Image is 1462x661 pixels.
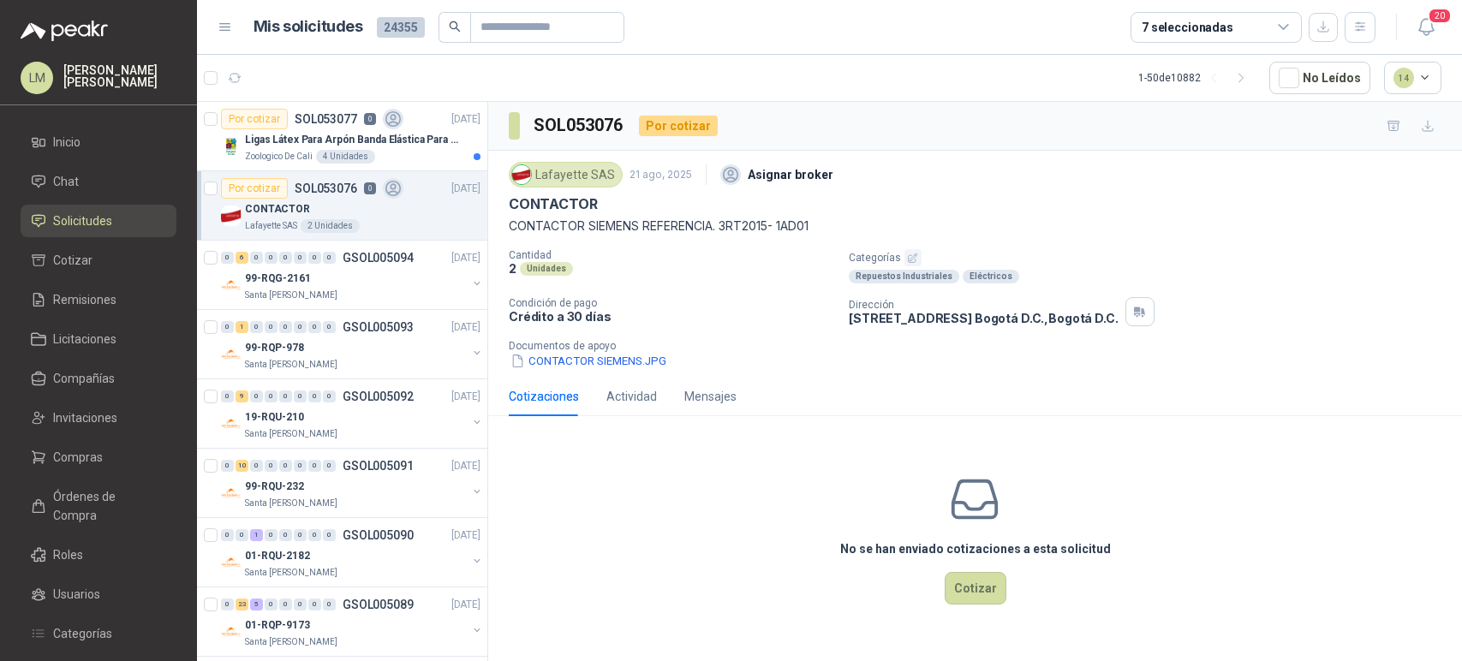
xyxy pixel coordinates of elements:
span: Chat [53,172,79,191]
div: 0 [279,252,292,264]
a: 0 6 0 0 0 0 0 0 GSOL005094[DATE] Company Logo99-RQG-2161Santa [PERSON_NAME] [221,247,484,302]
div: Repuestos Industriales [849,270,959,283]
p: CONTACTOR [245,201,310,217]
div: 0 [323,252,336,264]
a: Remisiones [21,283,176,316]
p: [DATE] [451,319,480,336]
div: Unidades [520,262,573,276]
span: Cotizar [53,251,92,270]
div: Eléctricos [963,270,1019,283]
p: Santa [PERSON_NAME] [245,427,337,441]
p: 21 ago, 2025 [630,167,692,183]
a: Invitaciones [21,402,176,434]
div: 0 [265,460,277,472]
p: [DATE] [451,250,480,266]
p: CONTACTOR SIEMENS REFERENCIA. 3RT2015- 1AD01 [509,217,1441,235]
div: 1 - 50 de 10882 [1138,64,1256,92]
div: LM [21,62,53,94]
div: Lafayette SAS [509,162,623,188]
div: 0 [279,321,292,333]
div: 0 [250,390,263,402]
img: Company Logo [221,622,242,642]
div: 0 [323,529,336,541]
p: Dirección [849,299,1118,311]
h3: No se han enviado cotizaciones a esta solicitud [840,539,1111,558]
a: Cotizar [21,244,176,277]
p: GSOL005089 [343,598,414,610]
p: Santa [PERSON_NAME] [245,635,337,649]
span: Solicitudes [53,211,112,230]
div: 0 [294,529,307,541]
a: Chat [21,165,176,198]
p: Santa [PERSON_NAME] [245,289,337,302]
div: 0 [265,321,277,333]
h3: SOL053076 [534,112,625,139]
div: 0 [236,529,248,541]
div: 0 [250,460,263,472]
div: Por cotizar [221,109,288,129]
img: Company Logo [221,483,242,503]
span: Categorías [53,624,112,643]
div: Por cotizar [221,178,288,199]
span: Usuarios [53,585,100,604]
div: 0 [265,390,277,402]
div: 0 [221,252,234,264]
p: 99-RQU-232 [245,479,304,495]
span: 24355 [377,17,425,38]
p: [DATE] [451,458,480,474]
p: GSOL005094 [343,252,414,264]
a: Usuarios [21,578,176,610]
span: Órdenes de Compra [53,487,160,525]
p: Santa [PERSON_NAME] [245,566,337,580]
div: 0 [294,321,307,333]
div: Por cotizar [639,116,718,136]
button: 20 [1411,12,1441,43]
div: 0 [279,529,292,541]
div: 5 [250,598,263,610]
a: Órdenes de Compra [21,480,176,532]
div: 0 [250,321,263,333]
a: Por cotizarSOL0530770[DATE] Company LogoLigas Látex Para Arpón Banda Elástica Para Arpón Tripa Po... [197,102,487,171]
div: 0 [221,321,234,333]
p: [DATE] [451,527,480,544]
p: 2 [509,261,516,276]
p: [PERSON_NAME] [PERSON_NAME] [63,64,176,88]
div: 0 [323,598,336,610]
p: SOL053076 [295,182,357,194]
div: 0 [323,460,336,472]
p: 19-RQU-210 [245,409,304,426]
div: 0 [221,598,234,610]
p: [STREET_ADDRESS] Bogotá D.C. , Bogotá D.C. [849,311,1118,325]
div: 0 [221,460,234,472]
p: 99-RQP-978 [245,340,304,356]
a: Compras [21,441,176,473]
p: Condición de pago [509,297,835,309]
button: 14 [1384,62,1442,94]
a: Roles [21,539,176,571]
a: 0 1 0 0 0 0 0 0 GSOL005093[DATE] Company Logo99-RQP-978Santa [PERSON_NAME] [221,317,484,372]
p: GSOL005093 [343,321,414,333]
a: Categorías [21,617,176,650]
div: 0 [323,390,336,402]
span: Licitaciones [53,330,116,348]
p: 01-RQP-9173 [245,617,310,634]
span: Invitaciones [53,408,117,427]
p: 0 [364,182,376,194]
p: Categorías [849,249,1455,266]
div: 2 Unidades [301,219,360,233]
div: 10 [236,460,248,472]
span: 20 [1428,8,1452,24]
p: Lafayette SAS [245,219,297,233]
p: [DATE] [451,181,480,197]
a: 0 10 0 0 0 0 0 0 GSOL005091[DATE] Company Logo99-RQU-232Santa [PERSON_NAME] [221,456,484,510]
div: Cotizaciones [509,387,579,406]
p: SOL053077 [295,113,357,125]
span: Inicio [53,133,81,152]
span: Roles [53,545,83,564]
div: 6 [236,252,248,264]
p: Documentos de apoyo [509,340,1455,352]
img: Company Logo [512,165,531,184]
img: Company Logo [221,414,242,434]
a: Por cotizarSOL0530760[DATE] Company LogoCONTACTORLafayette SAS2 Unidades [197,171,487,241]
div: 0 [294,598,307,610]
